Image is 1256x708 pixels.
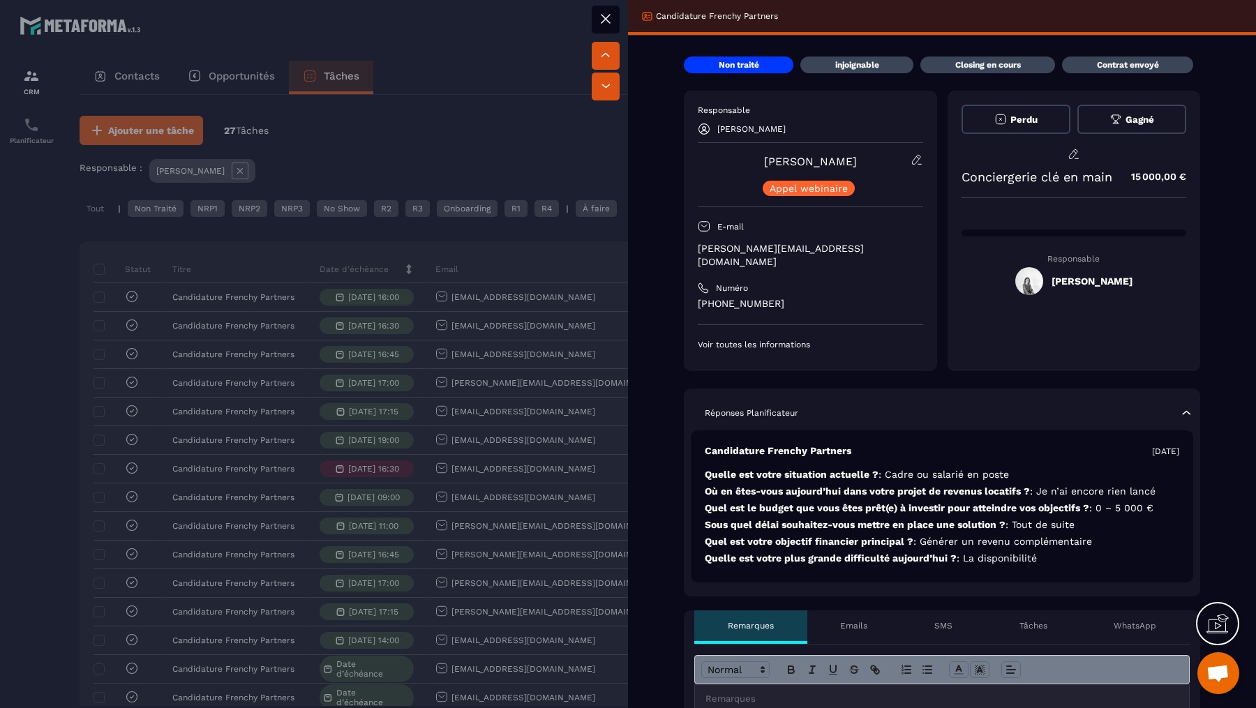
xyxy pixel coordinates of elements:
[1010,114,1038,125] span: Perdu
[962,105,1070,134] button: Perdu
[705,485,1179,498] p: Où en êtes-vous aujourd’hui dans votre projet de revenus locatifs ?
[1114,620,1156,631] p: WhatsApp
[717,221,744,232] p: E-mail
[957,552,1037,564] span: : La disponibilité
[698,242,923,269] p: [PERSON_NAME][EMAIL_ADDRESS][DOMAIN_NAME]
[705,535,1179,548] p: Quel est votre objectif financier principal ?
[962,254,1187,264] p: Responsable
[705,468,1179,481] p: Quelle est votre situation actuelle ?
[955,59,1021,70] p: Closing en cours
[717,124,786,134] p: [PERSON_NAME]
[716,283,748,294] p: Numéro
[698,339,923,350] p: Voir toutes les informations
[719,59,759,70] p: Non traité
[840,620,867,631] p: Emails
[1030,485,1156,497] span: : Je n’ai encore rien lancé
[705,502,1179,515] p: Quel est le budget que vous êtes prêt(e) à investir pour atteindre vos objectifs ?
[705,518,1179,532] p: Sous quel délai souhaitez-vous mettre en place une solution ?
[705,407,798,419] p: Réponses Planificateur
[1005,519,1075,530] span: : Tout de suite
[913,536,1092,547] span: : Générer un revenu complémentaire
[879,469,1009,480] span: : Cadre ou salarié en poste
[770,183,848,193] p: Appel webinaire
[1152,446,1179,457] p: [DATE]
[764,155,857,168] a: [PERSON_NAME]
[728,620,774,631] p: Remarques
[1019,620,1047,631] p: Tâches
[1077,105,1186,134] button: Gagné
[835,59,879,70] p: injoignable
[698,297,923,310] p: [PHONE_NUMBER]
[1126,114,1154,125] span: Gagné
[1117,163,1186,190] p: 15 000,00 €
[934,620,952,631] p: SMS
[1197,652,1239,694] div: Ouvrir le chat
[698,105,923,116] p: Responsable
[962,170,1112,184] p: Conciergerie clé en main
[1097,59,1159,70] p: Contrat envoyé
[705,552,1179,565] p: Quelle est votre plus grande difficulté aujourd’hui ?
[1089,502,1153,513] span: : 0 – 5 000 €
[705,444,851,458] p: Candidature Frenchy Partners
[1052,276,1132,287] h5: [PERSON_NAME]
[656,10,778,22] p: Candidature Frenchy Partners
